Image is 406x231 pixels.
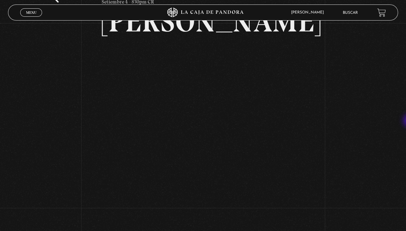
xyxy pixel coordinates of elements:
[26,11,37,14] span: Menu
[288,11,330,14] span: [PERSON_NAME]
[102,7,304,36] h2: [PERSON_NAME]
[24,16,39,21] span: Cerrar
[343,11,358,15] a: Buscar
[102,46,304,160] iframe: Dailymotion video player – MARIA GABRIELA PROGRAMA
[377,8,386,17] a: View your shopping cart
